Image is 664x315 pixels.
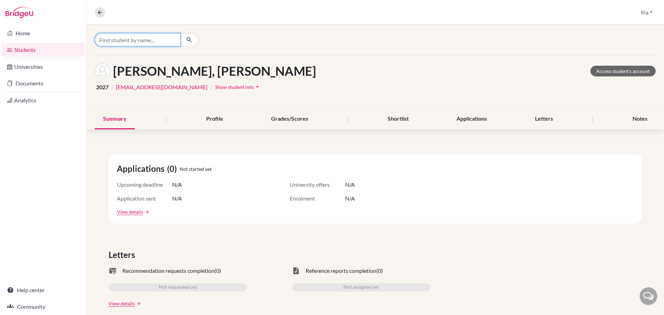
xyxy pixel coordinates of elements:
[109,300,135,307] a: View details
[109,267,117,275] span: mark_email_read
[624,109,656,129] div: Notes
[290,194,345,203] span: Enrolment
[117,163,167,175] span: Applications
[116,83,207,91] a: [EMAIL_ADDRESS][DOMAIN_NAME]
[379,109,417,129] div: Shortlist
[117,208,143,215] a: View details
[95,109,135,129] div: Summary
[376,267,383,275] span: (0)
[159,283,197,291] span: Not requested yet
[254,83,261,90] i: arrow_drop_down
[306,267,376,275] span: Reference reports completion
[1,76,85,90] a: Documents
[448,109,495,129] div: Applications
[172,180,182,189] span: N/A
[117,194,172,203] span: Application sent
[1,26,85,40] a: Home
[172,194,182,203] span: N/A
[210,83,212,91] span: |
[215,84,254,90] span: Show student info
[135,301,141,306] a: arrow_forward
[345,194,355,203] span: N/A
[1,43,85,57] a: Students
[1,93,85,107] a: Analytics
[117,180,172,189] span: Upcoming deadline
[96,83,109,91] span: 2027
[1,300,85,314] a: Community
[214,267,221,275] span: (0)
[122,267,214,275] span: Recommendation requests completion
[111,83,113,91] span: |
[6,7,33,18] img: Bridge-U
[113,64,316,78] h1: [PERSON_NAME], [PERSON_NAME]
[343,283,379,291] span: Not assigned yet
[143,210,149,214] a: arrow_forward
[95,63,110,79] img: Sean Edbert Tjahjadi's avatar
[16,5,30,11] span: Help
[215,82,261,92] button: Show student infoarrow_drop_down
[167,163,179,175] span: (0)
[292,267,300,275] span: task
[527,109,561,129] div: Letters
[638,6,656,19] button: Ria
[198,109,231,129] div: Profile
[95,33,181,46] input: Find student by name...
[1,283,85,297] a: Help center
[109,249,138,261] span: Letters
[345,180,355,189] span: N/A
[290,180,345,189] span: University offers
[590,66,656,76] a: Access student's account
[1,60,85,74] a: Universities
[263,109,316,129] div: Grades/Scores
[179,165,212,173] span: Not started yet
